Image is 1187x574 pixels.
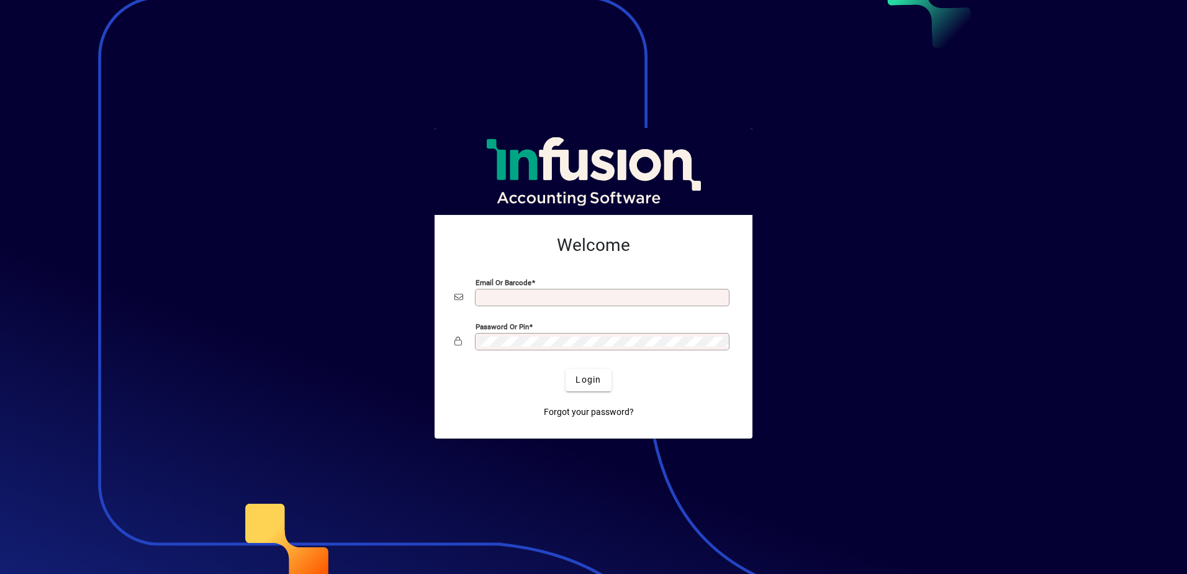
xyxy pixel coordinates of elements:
[539,401,639,424] a: Forgot your password?
[454,235,733,256] h2: Welcome
[476,322,529,330] mat-label: Password or Pin
[544,406,634,419] span: Forgot your password?
[476,278,531,286] mat-label: Email or Barcode
[566,369,611,391] button: Login
[575,373,601,386] span: Login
